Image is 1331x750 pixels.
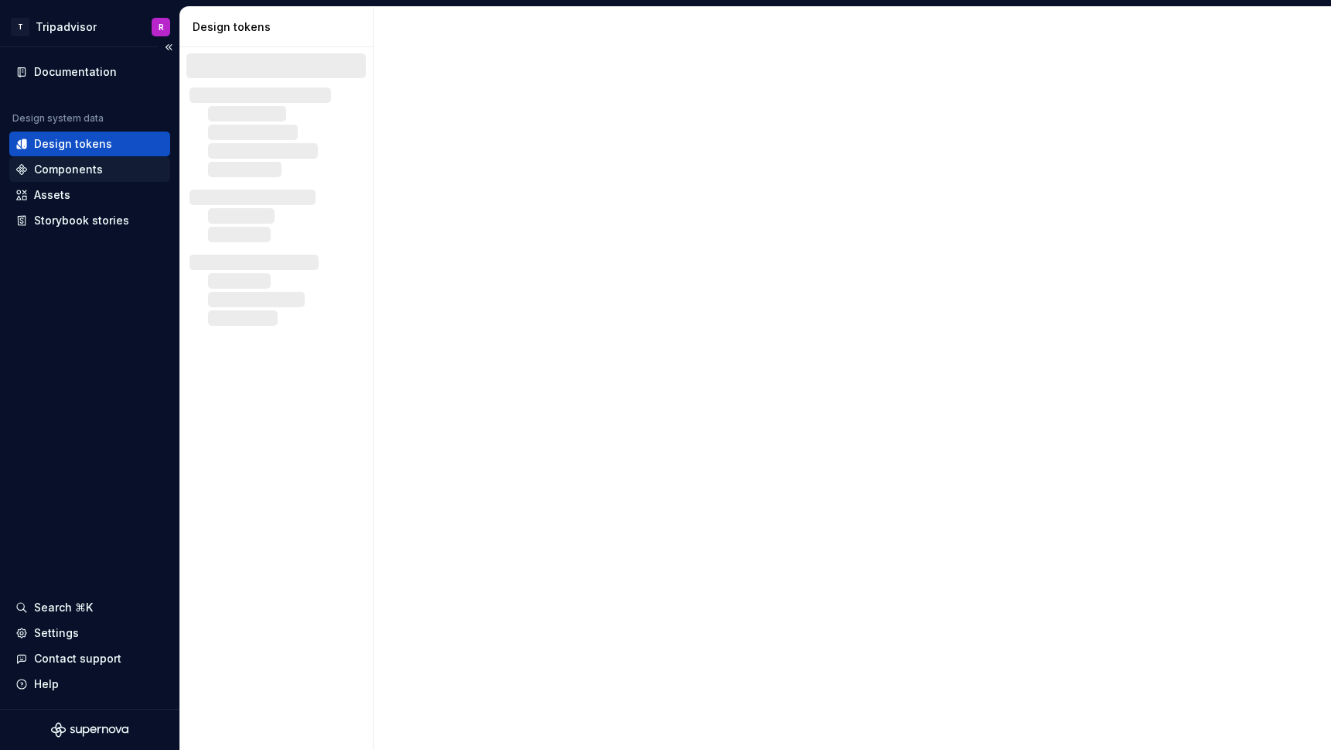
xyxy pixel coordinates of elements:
[9,672,170,697] button: Help
[34,136,112,152] div: Design tokens
[193,19,367,35] div: Design tokens
[159,21,164,33] div: R
[34,64,117,80] div: Documentation
[9,183,170,207] a: Assets
[34,213,129,228] div: Storybook stories
[158,36,179,58] button: Collapse sidebar
[34,600,93,615] div: Search ⌘K
[9,157,170,182] a: Components
[9,208,170,233] a: Storybook stories
[34,625,79,641] div: Settings
[36,19,97,35] div: Tripadvisor
[34,651,121,666] div: Contact support
[11,18,29,36] div: T
[34,162,103,177] div: Components
[9,646,170,671] button: Contact support
[9,621,170,646] a: Settings
[9,60,170,84] a: Documentation
[34,676,59,692] div: Help
[3,10,176,43] button: TTripadvisorR
[51,722,128,738] svg: Supernova Logo
[34,187,70,203] div: Assets
[12,112,104,125] div: Design system data
[9,132,170,156] a: Design tokens
[9,595,170,620] button: Search ⌘K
